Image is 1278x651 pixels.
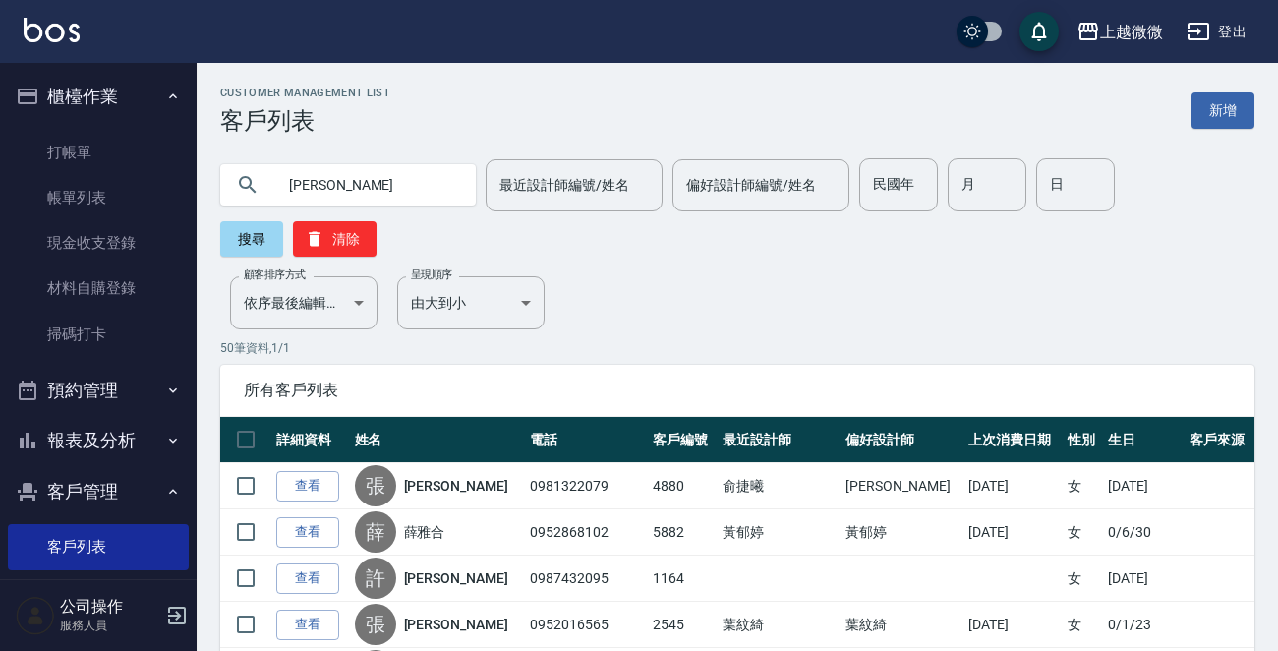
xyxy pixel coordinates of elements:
[350,417,526,463] th: 姓名
[1063,556,1103,602] td: 女
[1103,602,1185,648] td: 0/1/23
[404,568,508,588] a: [PERSON_NAME]
[276,610,339,640] a: 查看
[244,267,306,282] label: 顧客排序方式
[1191,92,1254,129] a: 新增
[404,522,445,542] a: 薛雅合
[60,617,160,634] p: 服務人員
[648,417,718,463] th: 客戶編號
[963,417,1063,463] th: 上次消費日期
[1063,509,1103,556] td: 女
[963,602,1063,648] td: [DATE]
[355,465,396,506] div: 張
[8,312,189,357] a: 掃碼打卡
[24,18,80,42] img: Logo
[718,417,841,463] th: 最近設計師
[404,615,508,634] a: [PERSON_NAME]
[718,509,841,556] td: 黃郁婷
[355,511,396,553] div: 薛
[8,570,189,616] a: 卡券管理
[397,276,545,329] div: 由大到小
[1019,12,1059,51] button: save
[648,602,718,648] td: 2545
[8,175,189,220] a: 帳單列表
[525,417,648,463] th: 電話
[1100,20,1163,44] div: 上越微微
[8,466,189,517] button: 客戶管理
[8,524,189,569] a: 客戶列表
[244,381,1231,400] span: 所有客戶列表
[841,463,963,509] td: [PERSON_NAME]
[841,417,963,463] th: 偏好設計師
[8,220,189,266] a: 現金收支登錄
[8,71,189,122] button: 櫃檯作業
[60,597,160,617] h5: 公司操作
[8,266,189,311] a: 材料自購登錄
[841,509,963,556] td: 黃郁婷
[355,604,396,645] div: 張
[220,107,390,135] h3: 客戶列表
[271,417,350,463] th: 詳細資料
[404,476,508,496] a: [PERSON_NAME]
[276,563,339,594] a: 查看
[1063,602,1103,648] td: 女
[8,365,189,416] button: 預約管理
[1185,417,1254,463] th: 客戶來源
[1063,463,1103,509] td: 女
[963,463,1063,509] td: [DATE]
[1103,417,1185,463] th: 生日
[220,221,283,257] button: 搜尋
[525,463,648,509] td: 0981322079
[648,509,718,556] td: 5882
[525,509,648,556] td: 0952868102
[1103,556,1185,602] td: [DATE]
[841,602,963,648] td: 葉紋綺
[1103,509,1185,556] td: 0/6/30
[648,463,718,509] td: 4880
[1103,463,1185,509] td: [DATE]
[8,130,189,175] a: 打帳單
[293,221,377,257] button: 清除
[648,556,718,602] td: 1164
[1063,417,1103,463] th: 性別
[16,596,55,635] img: Person
[411,267,452,282] label: 呈現順序
[718,602,841,648] td: 葉紋綺
[276,517,339,548] a: 查看
[525,602,648,648] td: 0952016565
[8,415,189,466] button: 報表及分析
[220,339,1254,357] p: 50 筆資料, 1 / 1
[276,471,339,502] a: 查看
[230,276,378,329] div: 依序最後編輯時間
[1179,14,1254,50] button: 登出
[525,556,648,602] td: 0987432095
[275,158,460,211] input: 搜尋關鍵字
[220,87,390,99] h2: Customer Management List
[718,463,841,509] td: 俞捷曦
[1069,12,1171,52] button: 上越微微
[355,558,396,599] div: 許
[963,509,1063,556] td: [DATE]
